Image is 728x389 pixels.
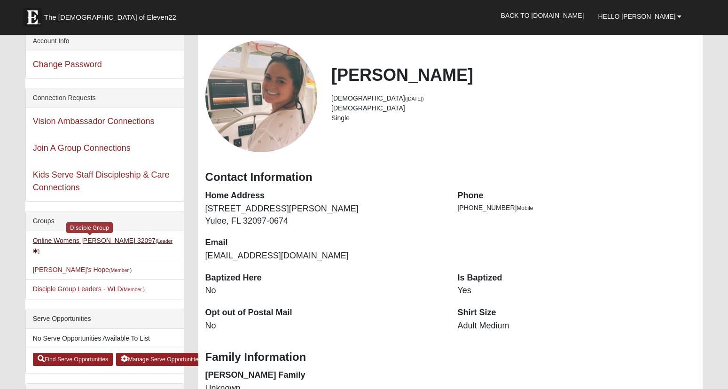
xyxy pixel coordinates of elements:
a: View Fullsize Photo [205,40,317,152]
img: Eleven22 logo [23,8,42,27]
a: Join A Group Connections [33,143,131,153]
small: ([DATE]) [405,96,424,101]
div: Connection Requests [26,88,184,108]
div: Disciple Group [66,222,113,233]
dd: Yes [457,285,696,297]
span: Mobile [517,205,533,211]
dt: Shirt Size [457,307,696,319]
a: Vision Ambassador Connections [33,117,155,126]
a: Kids Serve Staff Discipleship & Care Connections [33,170,170,192]
a: Hello [PERSON_NAME] [591,5,689,28]
a: Back to [DOMAIN_NAME] [494,4,591,27]
a: Find Serve Opportunities [33,353,113,366]
h2: [PERSON_NAME] [331,65,696,85]
div: Account Info [26,31,184,51]
a: Change Password [33,60,102,69]
li: No Serve Opportunities Available To List [26,329,184,348]
dt: Home Address [205,190,444,202]
a: Disciple Group Leaders - WLD(Member ) [33,285,145,293]
li: [DEMOGRAPHIC_DATA] [331,93,696,103]
dt: Opt out of Postal Mail [205,307,444,319]
h3: Contact Information [205,171,696,184]
li: [PHONE_NUMBER] [457,203,696,213]
a: The [DEMOGRAPHIC_DATA] of Eleven22 [18,3,206,27]
span: Hello [PERSON_NAME] [598,13,675,20]
div: Serve Opportunities [26,309,184,329]
dt: Phone [457,190,696,202]
dd: No [205,285,444,297]
a: Online Womens [PERSON_NAME] 32097(Leader) [33,237,172,254]
dt: [PERSON_NAME] Family [205,369,444,381]
dt: Is Baptized [457,272,696,284]
dd: [STREET_ADDRESS][PERSON_NAME] Yulee, FL 32097-0674 [205,203,444,227]
li: [DEMOGRAPHIC_DATA] [331,103,696,113]
a: [PERSON_NAME]'s Hope(Member ) [33,266,132,273]
dt: Baptized Here [205,272,444,284]
dd: No [205,320,444,332]
dd: Adult Medium [457,320,696,332]
a: Manage Serve Opportunities [116,353,206,366]
span: The [DEMOGRAPHIC_DATA] of Eleven22 [44,13,176,22]
div: Groups [26,211,184,231]
li: Single [331,113,696,123]
small: (Member ) [122,287,145,292]
h3: Family Information [205,350,696,364]
dt: Email [205,237,444,249]
small: (Member ) [109,267,132,273]
dd: [EMAIL_ADDRESS][DOMAIN_NAME] [205,250,444,262]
